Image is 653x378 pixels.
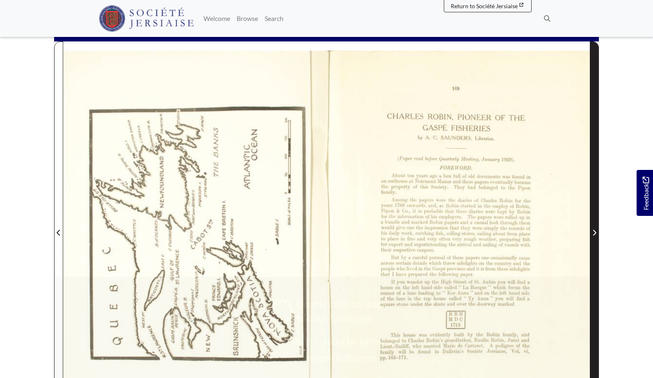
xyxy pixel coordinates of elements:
[451,2,518,9] span: Return to Société Jersiaise
[637,170,653,216] a: Would you like to provide feedback?
[200,10,233,27] a: Welcome
[233,10,261,27] a: Browse
[99,5,194,32] img: Société Jersiaise
[641,177,651,210] span: Feedback
[99,3,194,34] a: Société Jersiaise logo
[261,10,287,27] a: Search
